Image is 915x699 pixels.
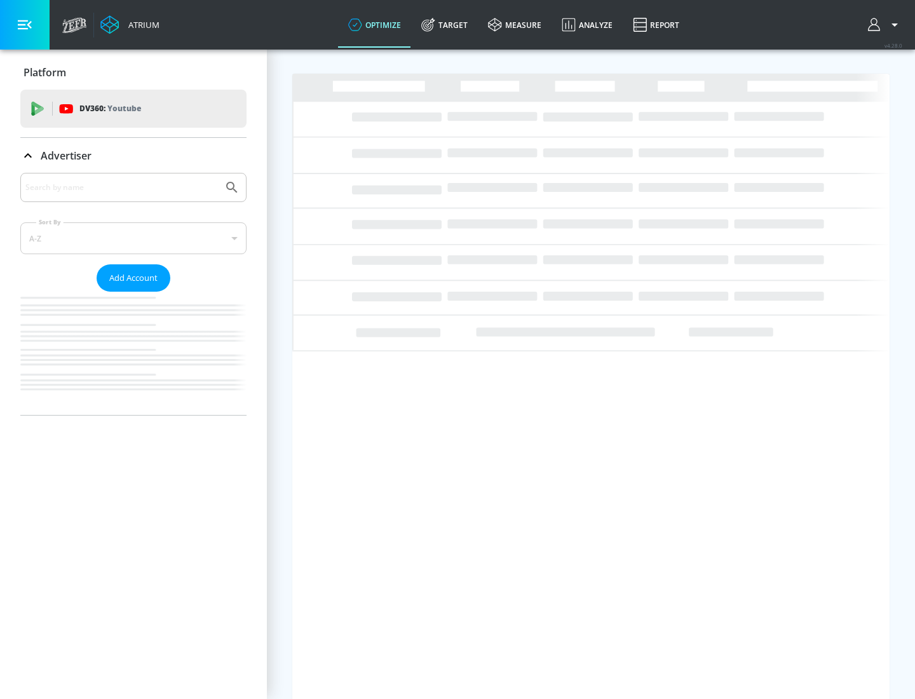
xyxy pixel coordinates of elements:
[41,149,91,163] p: Advertiser
[552,2,623,48] a: Analyze
[97,264,170,292] button: Add Account
[109,271,158,285] span: Add Account
[100,15,159,34] a: Atrium
[478,2,552,48] a: measure
[623,2,689,48] a: Report
[20,173,247,415] div: Advertiser
[20,292,247,415] nav: list of Advertiser
[338,2,411,48] a: optimize
[884,42,902,49] span: v 4.28.0
[79,102,141,116] p: DV360:
[24,65,66,79] p: Platform
[20,222,247,254] div: A-Z
[20,138,247,173] div: Advertiser
[36,218,64,226] label: Sort By
[20,55,247,90] div: Platform
[411,2,478,48] a: Target
[123,19,159,31] div: Atrium
[25,179,218,196] input: Search by name
[20,90,247,128] div: DV360: Youtube
[107,102,141,115] p: Youtube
